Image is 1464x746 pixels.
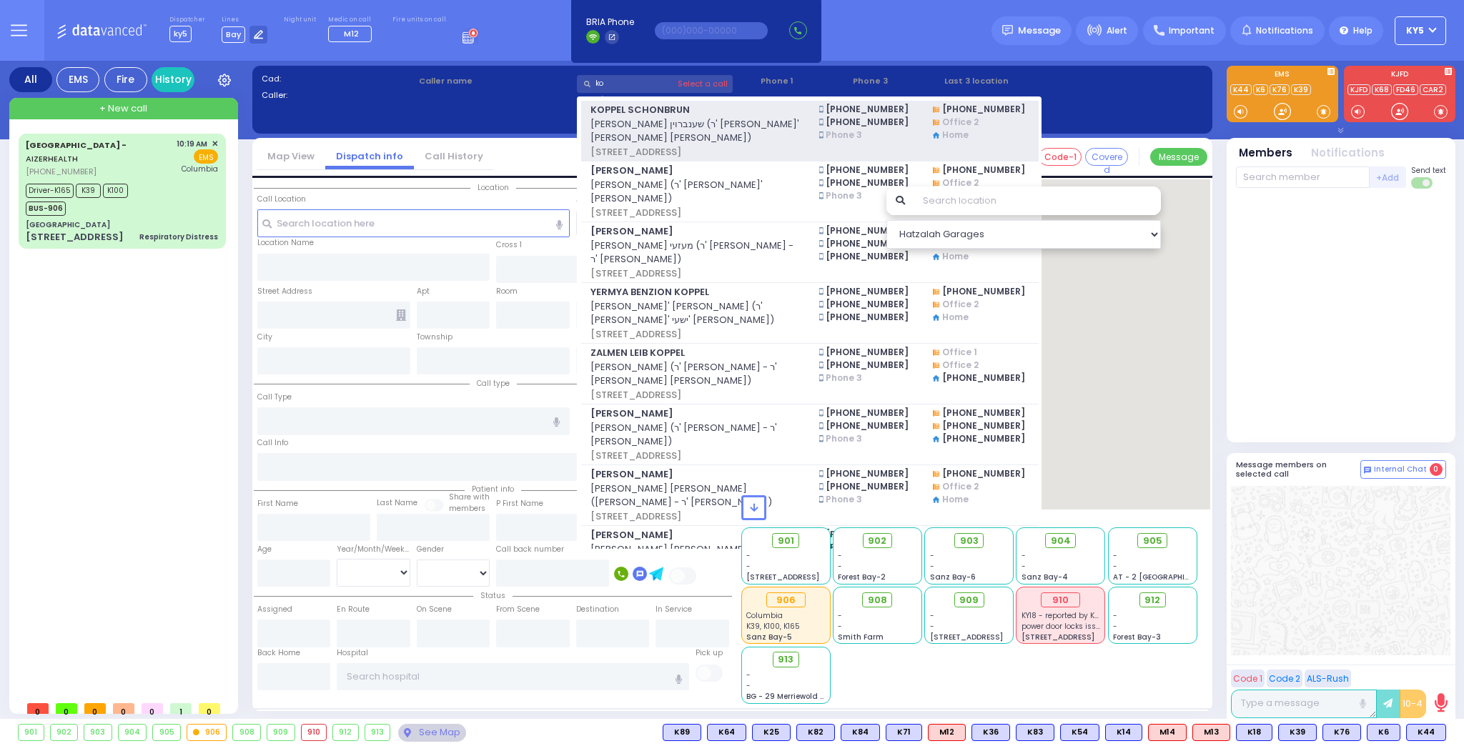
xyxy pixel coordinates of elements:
input: Search a contact [577,75,733,93]
span: 903 [960,534,979,548]
label: Caller name [419,75,572,87]
span: 0 [113,703,134,714]
button: Message [1150,148,1207,166]
span: ZALMEN LEIB KOPPEL [590,346,801,360]
a: Dispatch info [325,149,414,163]
label: Hospital [337,647,368,659]
div: BLS [886,724,922,741]
span: [PHONE_NUMBER] [826,103,909,116]
label: In Service [656,604,692,615]
span: Office 2 [942,480,979,493]
label: Turn off text [1411,176,1434,190]
img: smartphone.png [819,314,823,321]
a: FD46 [1393,84,1418,95]
button: Covered [1085,148,1128,166]
div: BLS [1016,724,1054,741]
span: Phone 3 [826,493,862,506]
span: [STREET_ADDRESS] [590,327,801,342]
span: [PERSON_NAME] [590,528,801,542]
label: Location Name [257,237,314,249]
span: [PERSON_NAME] [590,224,801,239]
span: [STREET_ADDRESS] [590,206,801,220]
span: Home [942,311,969,324]
span: [PHONE_NUMBER] [942,103,1025,116]
span: - [930,550,934,561]
span: [STREET_ADDRESS] [590,449,801,463]
span: [PHONE_NUMBER] [826,359,909,372]
span: [STREET_ADDRESS] [930,632,1003,642]
img: home-telephone.png [933,106,939,113]
span: AT - 2 [GEOGRAPHIC_DATA] [1113,572,1219,582]
span: Other building occupants [396,309,406,321]
a: Call History [414,149,494,163]
span: 0 [56,703,77,714]
a: AIZERHEALTH [26,139,127,165]
span: [PERSON_NAME] (ר' [PERSON_NAME] - ר' [PERSON_NAME]) [590,421,801,449]
div: 902 [51,725,78,740]
img: home-telephone.png [933,302,939,308]
span: 909 [959,593,979,607]
div: 912 [333,725,358,740]
span: KY18 - reported by KY42 [1022,610,1107,621]
span: Office 2 [942,298,979,311]
img: smartphone.png [819,349,823,356]
button: ALS-Rush [1305,670,1351,687]
span: KOPPEL SCHONBRUN [590,103,801,117]
a: K44 [1230,84,1252,95]
div: [STREET_ADDRESS] [26,230,124,244]
div: BLS [663,724,701,741]
img: smartphone.png [819,227,823,234]
a: History [152,67,194,92]
img: smartphone.png [819,192,823,199]
span: - [838,561,842,572]
img: home-telephone.png [933,471,939,477]
img: Logo [56,21,152,39]
span: [PERSON_NAME] [590,467,801,482]
img: home.png [933,314,939,321]
span: [PHONE_NUMBER] [826,480,909,493]
label: First Name [257,498,298,509]
img: message.svg [1002,25,1013,36]
label: Cross 1 [496,239,522,251]
span: - [930,561,934,572]
div: K82 [796,724,835,741]
span: [PHONE_NUMBER] [826,346,909,359]
span: [PHONE_NUMBER] [826,250,909,263]
div: 903 [84,725,112,740]
span: [STREET_ADDRESS] [590,145,801,159]
label: From Scene [496,604,540,615]
div: BLS [1406,724,1446,741]
span: Home [942,129,969,141]
span: [STREET_ADDRESS] [1022,632,1094,642]
div: 909 [267,725,295,740]
div: BLS [707,724,746,741]
img: smartphone.png [819,483,823,490]
small: Share with [449,492,490,502]
span: Bay [222,26,245,43]
button: Notifications [1311,145,1385,161]
span: Message [1018,24,1061,38]
span: [PHONE_NUMBER] [942,419,1025,432]
span: [PERSON_NAME] שענברוין (ר' [PERSON_NAME]' [PERSON_NAME] [PERSON_NAME]) [590,117,801,145]
span: Columbia [182,164,218,174]
div: 910 [302,725,327,740]
div: Year/Month/Week/Day [337,544,410,555]
span: K100 [103,184,128,198]
span: Send text [1411,165,1446,176]
span: 10:19 AM [177,139,207,149]
img: home-telephone.png [933,289,939,295]
span: [PHONE_NUMBER] [826,298,909,311]
span: Phone 3 [826,432,862,445]
span: Forest Bay-3 [1113,632,1161,642]
span: [PERSON_NAME]' [PERSON_NAME] (ר' [PERSON_NAME]' ישעי' [PERSON_NAME]) [590,299,801,327]
img: smartphone.png [819,301,823,308]
span: - [1113,610,1117,621]
div: BLS [1105,724,1142,741]
label: Assigned [257,604,292,615]
label: Areas [576,194,598,205]
span: 0 [27,703,49,714]
span: Forest Bay-2 [838,572,886,582]
span: - [746,680,751,691]
span: [PHONE_NUMBER] [826,419,909,432]
label: Call back number [496,544,564,555]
